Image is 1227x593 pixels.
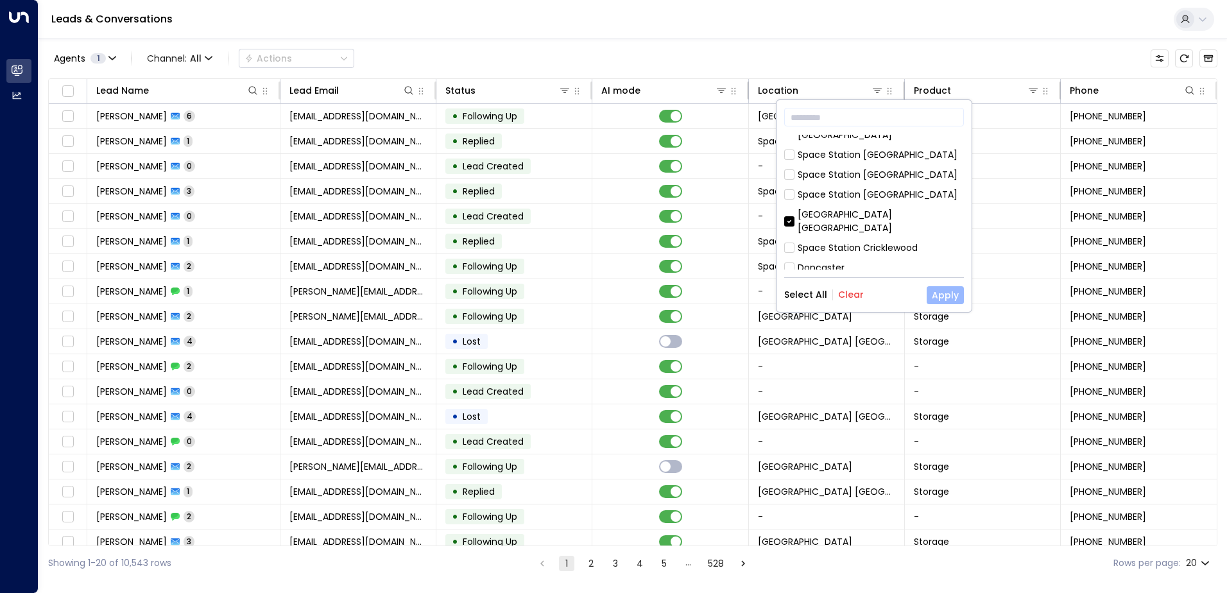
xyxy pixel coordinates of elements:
[452,431,458,452] div: •
[1070,135,1146,148] span: +447570526256
[184,436,195,447] span: 0
[1070,335,1146,348] span: +447946399933
[60,83,76,99] span: Toggle select all
[289,410,427,423] span: kaur@hotmail.com
[452,155,458,177] div: •
[905,154,1061,178] td: -
[96,83,259,98] div: Lead Name
[463,360,517,373] span: Following Up
[758,185,895,198] span: Space Station Doncaster
[463,160,524,173] span: Lead Created
[96,160,167,173] span: Alex Call
[184,160,195,171] span: 0
[60,534,76,550] span: Toggle select row
[60,209,76,225] span: Toggle select row
[96,460,167,473] span: Jack Belly
[60,509,76,525] span: Toggle select row
[452,356,458,377] div: •
[758,535,852,548] span: Space Station Slough
[60,309,76,325] span: Toggle select row
[452,456,458,477] div: •
[463,285,517,298] span: Following Up
[705,556,726,571] button: Go to page 528
[758,260,895,273] span: Space Station Banbury
[784,261,964,275] div: Doncaster
[463,335,481,348] span: Lost
[798,261,845,275] div: Doncaster
[463,435,524,448] span: Lead Created
[184,110,195,121] span: 6
[60,133,76,150] span: Toggle select row
[184,411,196,422] span: 4
[534,555,751,571] nav: pagination navigation
[142,49,218,67] button: Channel:All
[1070,510,1146,523] span: +447871640080
[452,255,458,277] div: •
[463,385,524,398] span: Lead Created
[96,435,167,448] span: Kara Kaur
[96,510,167,523] span: Sajjad Ashraf
[749,279,905,304] td: -
[1070,535,1146,548] span: +447871640080
[914,485,949,498] span: Storage
[60,359,76,375] span: Toggle select row
[190,53,202,64] span: All
[96,485,167,498] span: Hui Grace
[1175,49,1193,67] span: Refresh
[96,335,167,348] span: Kara Kaur
[758,410,895,423] span: Space Station Uxbridge
[914,460,949,473] span: Storage
[749,504,905,529] td: -
[784,188,964,202] div: Space Station [GEOGRAPHIC_DATA]
[289,310,427,323] span: tarajee_goldsmith@hotmail.com
[96,135,167,148] span: Alex Call
[452,105,458,127] div: •
[48,49,121,67] button: Agents1
[784,289,827,300] button: Select All
[51,12,173,26] a: Leads & Conversations
[608,556,623,571] button: Go to page 3
[452,481,458,503] div: •
[905,279,1061,304] td: -
[289,485,427,498] span: tanyangrace@icloud.com
[1070,110,1146,123] span: +447796382468
[838,289,864,300] button: Clear
[184,211,195,221] span: 0
[452,331,458,352] div: •
[96,235,167,248] span: Emily Walker
[239,49,354,68] button: Actions
[758,83,884,98] div: Location
[798,148,957,162] div: Space Station [GEOGRAPHIC_DATA]
[90,53,106,64] span: 1
[452,305,458,327] div: •
[452,130,458,152] div: •
[905,204,1061,228] td: -
[1113,556,1181,570] label: Rows per page:
[289,235,427,248] span: youwillnever86@gmail.com
[905,504,1061,529] td: -
[96,260,167,273] span: Louise Jarvis
[60,434,76,450] span: Toggle select row
[463,510,517,523] span: Following Up
[60,459,76,475] span: Toggle select row
[289,385,427,398] span: kara@hotmail.com
[60,409,76,425] span: Toggle select row
[289,460,427,473] span: melese-taye@outlook.com
[914,335,949,348] span: Storage
[184,386,195,397] span: 0
[60,159,76,175] span: Toggle select row
[463,110,517,123] span: Following Up
[749,204,905,228] td: -
[1070,210,1146,223] span: +447412931378
[289,260,427,273] span: louisejarvis723@gmail.com
[184,286,193,296] span: 1
[758,83,798,98] div: Location
[289,360,427,373] span: kara@hotmail.com
[289,435,427,448] span: kaur@hotmail.com
[1070,485,1146,498] span: +447745916289
[289,210,427,223] span: lewiscrask@gmail.com
[905,429,1061,454] td: -
[452,180,458,202] div: •
[463,460,517,473] span: Following Up
[749,154,905,178] td: -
